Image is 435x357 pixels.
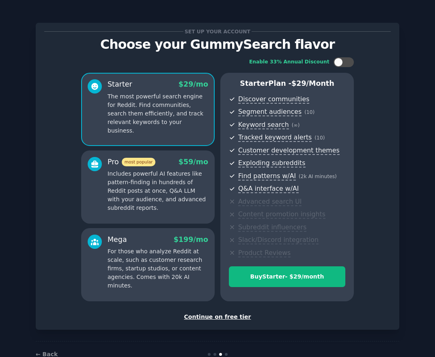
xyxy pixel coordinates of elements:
p: For those who analyze Reddit at scale, such as customer research firms, startup studios, or conte... [108,247,208,290]
p: Choose your GummySearch flavor [44,37,391,52]
span: Q&A interface w/AI [238,185,299,193]
span: $ 199 /mo [174,235,208,244]
span: ( 10 ) [304,109,314,115]
span: Advanced search UI [238,198,301,206]
div: Continue on free tier [44,313,391,321]
span: Discover communities [238,95,309,104]
span: Content promotion insights [238,210,325,219]
div: Starter [108,79,132,89]
button: BuyStarter- $29/month [229,266,345,287]
div: Pro [108,157,155,167]
span: $ 29 /mo [179,80,208,88]
span: Segment audiences [238,108,301,116]
span: ( 10 ) [314,135,325,141]
span: Tracked keyword alerts [238,133,312,142]
span: Keyword search [238,121,289,129]
p: The most powerful search engine for Reddit. Find communities, search them efficiently, and track ... [108,92,208,135]
div: Mega [108,235,127,245]
p: Starter Plan - [229,78,345,89]
div: Enable 33% Annual Discount [249,59,329,66]
span: ( 2k AI minutes ) [299,174,337,179]
span: ( ∞ ) [292,122,300,128]
span: Slack/Discord integration [238,236,319,244]
p: Includes powerful AI features like pattern-finding in hundreds of Reddit posts at once, Q&A LLM w... [108,170,208,212]
span: most popular [122,158,156,166]
span: $ 59 /mo [179,158,208,166]
span: Find patterns w/AI [238,172,296,181]
span: Exploding subreddits [238,159,305,168]
span: Customer development themes [238,146,340,155]
span: Product Reviews [238,249,291,257]
span: $ 29 /month [291,79,334,87]
span: Subreddit influencers [238,223,306,232]
span: Set up your account [183,27,252,36]
div: Buy Starter - $ 29 /month [229,272,345,281]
